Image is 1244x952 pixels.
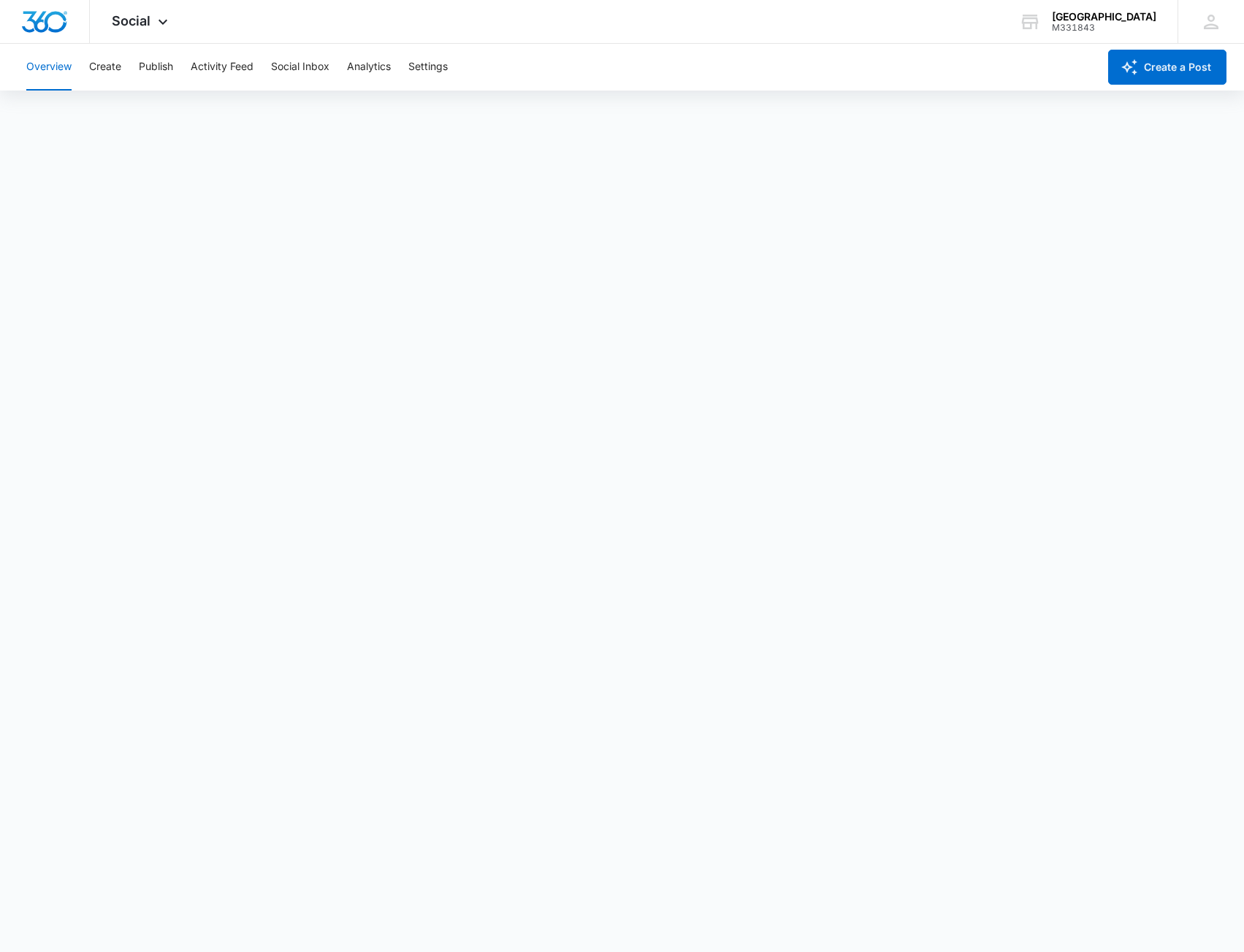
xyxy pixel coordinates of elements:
button: Create [89,44,121,91]
button: Settings [408,44,448,91]
div: account name [1052,11,1156,23]
button: Create a Post [1108,50,1226,85]
button: Activity Feed [191,44,253,91]
button: Publish [139,44,173,91]
button: Analytics [347,44,391,91]
button: Overview [26,44,72,91]
button: Social Inbox [271,44,329,91]
span: Social [112,13,150,28]
div: account id [1052,23,1156,33]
